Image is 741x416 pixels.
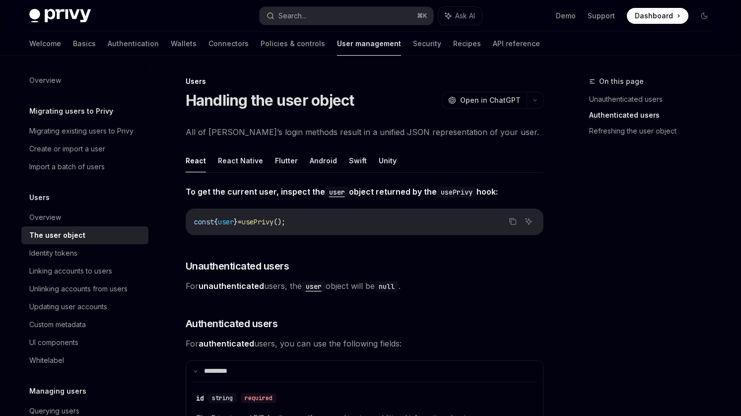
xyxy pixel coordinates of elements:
[29,143,105,155] div: Create or import a user
[108,32,159,56] a: Authentication
[493,32,540,56] a: API reference
[21,158,148,176] a: Import a batch of users
[241,393,276,403] div: required
[29,354,64,366] div: Whitelabel
[325,187,349,198] code: user
[186,91,354,109] h1: Handling the user object
[186,259,289,273] span: Unauthenticated users
[442,92,527,109] button: Open in ChatGPT
[21,71,148,89] a: Overview
[21,244,148,262] a: Identity tokens
[171,32,197,56] a: Wallets
[214,217,218,226] span: {
[218,217,234,226] span: user
[696,8,712,24] button: Toggle dark mode
[29,265,112,277] div: Linking accounts to users
[29,319,86,331] div: Custom metadata
[29,74,61,86] div: Overview
[29,211,61,223] div: Overview
[29,192,50,204] h5: Users
[29,247,77,259] div: Identity tokens
[199,339,254,348] strong: authenticated
[349,149,367,172] button: Swift
[29,32,61,56] a: Welcome
[21,298,148,316] a: Updating user accounts
[635,11,673,21] span: Dashboard
[275,149,298,172] button: Flutter
[455,11,475,21] span: Ask AI
[186,149,206,172] button: React
[238,217,242,226] span: =
[29,283,128,295] div: Unlinking accounts from users
[29,125,134,137] div: Migrating existing users to Privy
[242,217,273,226] span: usePrivy
[196,393,204,403] div: id
[29,385,86,397] h5: Managing users
[21,334,148,351] a: UI components
[302,281,326,292] code: user
[29,301,107,313] div: Updating user accounts
[21,262,148,280] a: Linking accounts to users
[212,394,233,402] span: string
[599,75,644,87] span: On this page
[278,10,306,22] div: Search...
[21,351,148,369] a: Whitelabel
[186,187,498,197] strong: To get the current user, inspect the object returned by the hook:
[29,229,85,241] div: The user object
[589,107,720,123] a: Authenticated users
[73,32,96,56] a: Basics
[208,32,249,56] a: Connectors
[199,281,264,291] strong: unauthenticated
[588,11,615,21] a: Support
[29,337,78,348] div: UI components
[21,208,148,226] a: Overview
[627,8,688,24] a: Dashboard
[186,76,543,86] div: Users
[302,281,326,291] a: user
[261,32,325,56] a: Policies & controls
[21,226,148,244] a: The user object
[522,215,535,228] button: Ask AI
[29,9,91,23] img: dark logo
[218,149,263,172] button: React Native
[186,125,543,139] span: All of [PERSON_NAME]’s login methods result in a unified JSON representation of your user.
[29,161,105,173] div: Import a batch of users
[325,187,349,197] a: user
[417,12,427,20] span: ⌘ K
[589,123,720,139] a: Refreshing the user object
[438,7,482,25] button: Ask AI
[337,32,401,56] a: User management
[437,187,476,198] code: usePrivy
[556,11,576,21] a: Demo
[375,281,399,292] code: null
[506,215,519,228] button: Copy the contents from the code block
[186,317,278,331] span: Authenticated users
[460,95,521,105] span: Open in ChatGPT
[21,122,148,140] a: Migrating existing users to Privy
[260,7,433,25] button: Search...⌘K
[589,91,720,107] a: Unauthenticated users
[194,217,214,226] span: const
[379,149,397,172] button: Unity
[310,149,337,172] button: Android
[234,217,238,226] span: }
[186,279,543,293] span: For users, the object will be .
[29,105,113,117] h5: Migrating users to Privy
[21,140,148,158] a: Create or import a user
[413,32,441,56] a: Security
[21,280,148,298] a: Unlinking accounts from users
[21,316,148,334] a: Custom metadata
[186,337,543,350] span: For users, you can use the following fields:
[273,217,285,226] span: ();
[453,32,481,56] a: Recipes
